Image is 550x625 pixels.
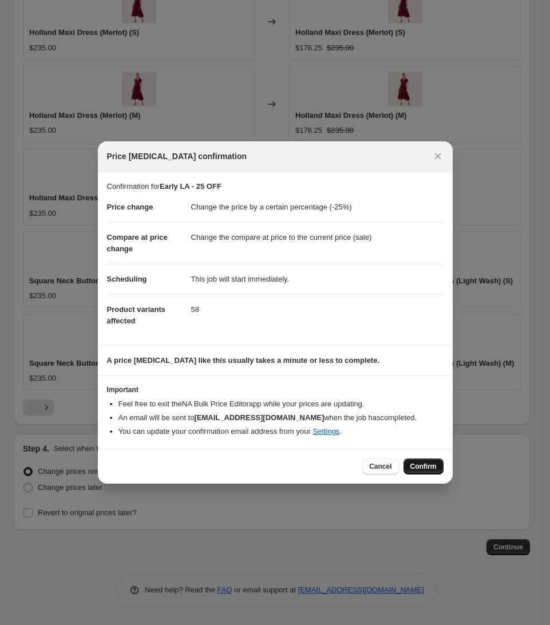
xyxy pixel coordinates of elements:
[362,458,398,474] button: Cancel
[107,356,380,365] b: A price [MEDICAL_DATA] like this usually takes a minute or less to complete.
[107,233,168,253] span: Compare at price change
[191,192,444,222] dd: Change the price by a certain percentage (-25%)
[160,182,221,191] b: Early LA - 25 OFF
[107,385,444,394] h3: Important
[191,222,444,252] dd: Change the compare at price to the current price (sale)
[118,398,444,410] li: Feel free to exit the NA Bulk Price Editor app while your prices are updating.
[430,148,446,164] button: Close
[118,412,444,424] li: An email will be sent to when the job has completed .
[107,203,153,211] span: Price change
[107,151,247,162] span: Price [MEDICAL_DATA] confirmation
[107,275,147,283] span: Scheduling
[194,413,324,422] b: [EMAIL_ADDRESS][DOMAIN_NAME]
[118,426,444,437] li: You can update your confirmation email address from your .
[191,294,444,325] dd: 58
[312,427,339,436] a: Settings
[410,462,437,471] span: Confirm
[107,181,444,192] p: Confirmation for
[107,305,166,325] span: Product variants affected
[403,458,444,474] button: Confirm
[191,264,444,294] dd: This job will start immediately.
[369,462,391,471] span: Cancel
